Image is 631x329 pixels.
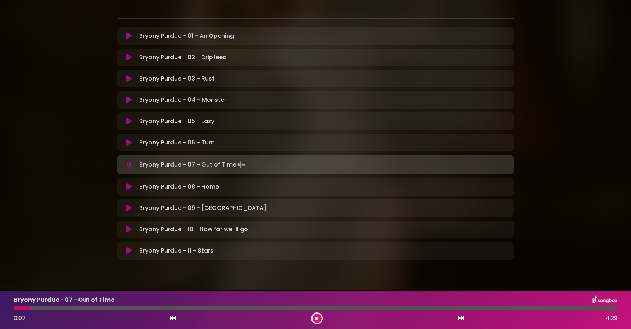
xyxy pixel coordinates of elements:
p: Bryony Purdue - 03 - Rust [139,74,215,83]
p: Bryony Purdue - 10 - How far we-ll go [139,225,248,234]
p: Bryony Purdue - 09 - [GEOGRAPHIC_DATA] [139,204,267,212]
p: Bryony Purdue - 11 - Stars [139,246,214,255]
p: Bryony Purdue - 06 - Turn [139,138,215,147]
p: Bryony Purdue - 05 - Lazy [139,117,214,126]
p: Bryony Purdue - 08 - Home [139,182,219,191]
p: Bryony Purdue - 07 - Out of Time [139,160,247,170]
p: Bryony Purdue - 01 - An Opening [139,32,234,40]
img: waveform4.gif [236,160,247,170]
p: Bryony Purdue - 04 - Monster [139,96,226,104]
p: Bryony Purdue - 02 - Dripfeed [139,53,227,62]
